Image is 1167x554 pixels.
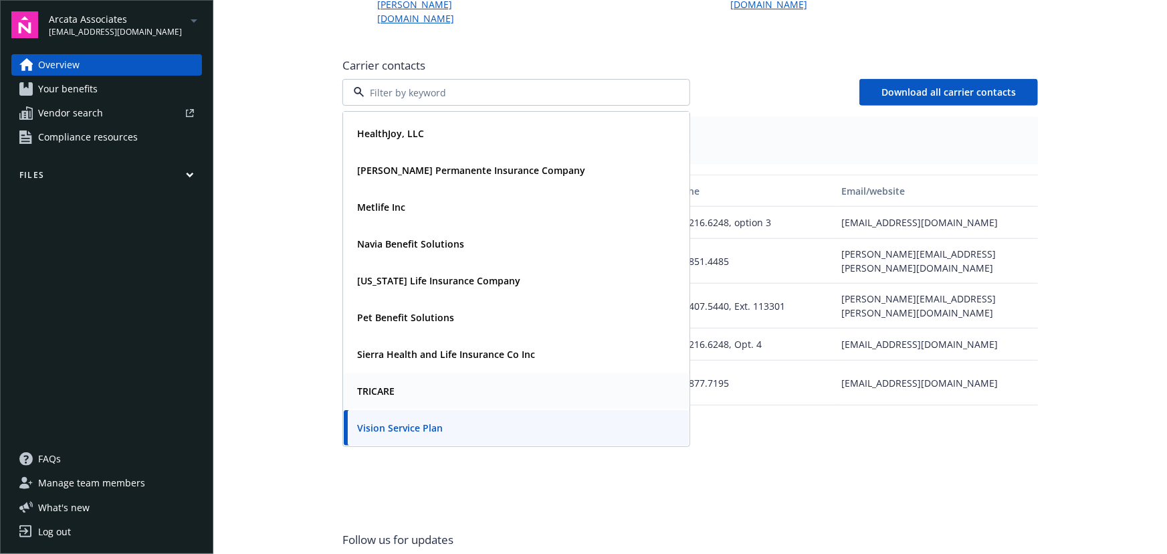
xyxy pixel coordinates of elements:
[38,448,61,470] span: FAQs
[49,11,202,38] button: Arcata Associates[EMAIL_ADDRESS][DOMAIN_NAME]arrowDropDown
[38,126,138,148] span: Compliance resources
[342,532,453,548] span: Follow us for updates
[38,500,90,515] span: What ' s new
[11,448,202,470] a: FAQs
[665,239,836,284] div: 916.851.4485
[357,201,405,213] strong: Metlife Inc
[49,26,182,38] span: [EMAIL_ADDRESS][DOMAIN_NAME]
[11,11,38,38] img: navigator-logo.svg
[353,127,1027,139] span: Plan types
[11,169,202,186] button: Files
[357,164,585,177] strong: [PERSON_NAME] Permanente Insurance Company
[665,361,836,405] div: 800.877.7195
[837,239,1038,284] div: [PERSON_NAME][EMAIL_ADDRESS][PERSON_NAME][DOMAIN_NAME]
[186,12,202,28] a: arrowDropDown
[842,184,1033,198] div: Email/website
[38,521,71,543] div: Log out
[665,284,836,329] div: 916.407.5440, Ext. 113301
[837,175,1038,207] button: Email/website
[665,207,836,239] div: 800.216.6248, option 3
[357,385,395,397] strong: TRICARE
[837,284,1038,329] div: [PERSON_NAME][EMAIL_ADDRESS][PERSON_NAME][DOMAIN_NAME]
[665,175,836,207] button: Phone
[11,102,202,124] a: Vendor search
[11,78,202,100] a: Your benefits
[353,139,1027,153] span: Vision - (12220855)
[38,102,103,124] span: Vendor search
[357,238,464,250] strong: Navia Benefit Solutions
[11,500,111,515] button: What's new
[49,12,182,26] span: Arcata Associates
[665,329,836,361] div: 800.216.6248, Opt. 4
[837,207,1038,239] div: [EMAIL_ADDRESS][DOMAIN_NAME]
[357,348,535,361] strong: Sierra Health and Life Insurance Co Inc
[357,127,424,140] strong: HealthJoy, LLC
[11,472,202,494] a: Manage team members
[38,54,80,76] span: Overview
[38,78,98,100] span: Your benefits
[881,86,1016,98] span: Download all carrier contacts
[670,184,831,198] div: Phone
[357,422,443,434] strong: Vision Service Plan
[859,79,1038,106] button: Download all carrier contacts
[364,86,663,100] input: Filter by keyword
[837,329,1038,361] div: [EMAIL_ADDRESS][DOMAIN_NAME]
[357,274,520,287] strong: [US_STATE] Life Insurance Company
[837,361,1038,405] div: [EMAIL_ADDRESS][DOMAIN_NAME]
[38,472,145,494] span: Manage team members
[11,126,202,148] a: Compliance resources
[11,54,202,76] a: Overview
[357,311,454,324] strong: Pet Benefit Solutions
[342,58,1038,74] span: Carrier contacts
